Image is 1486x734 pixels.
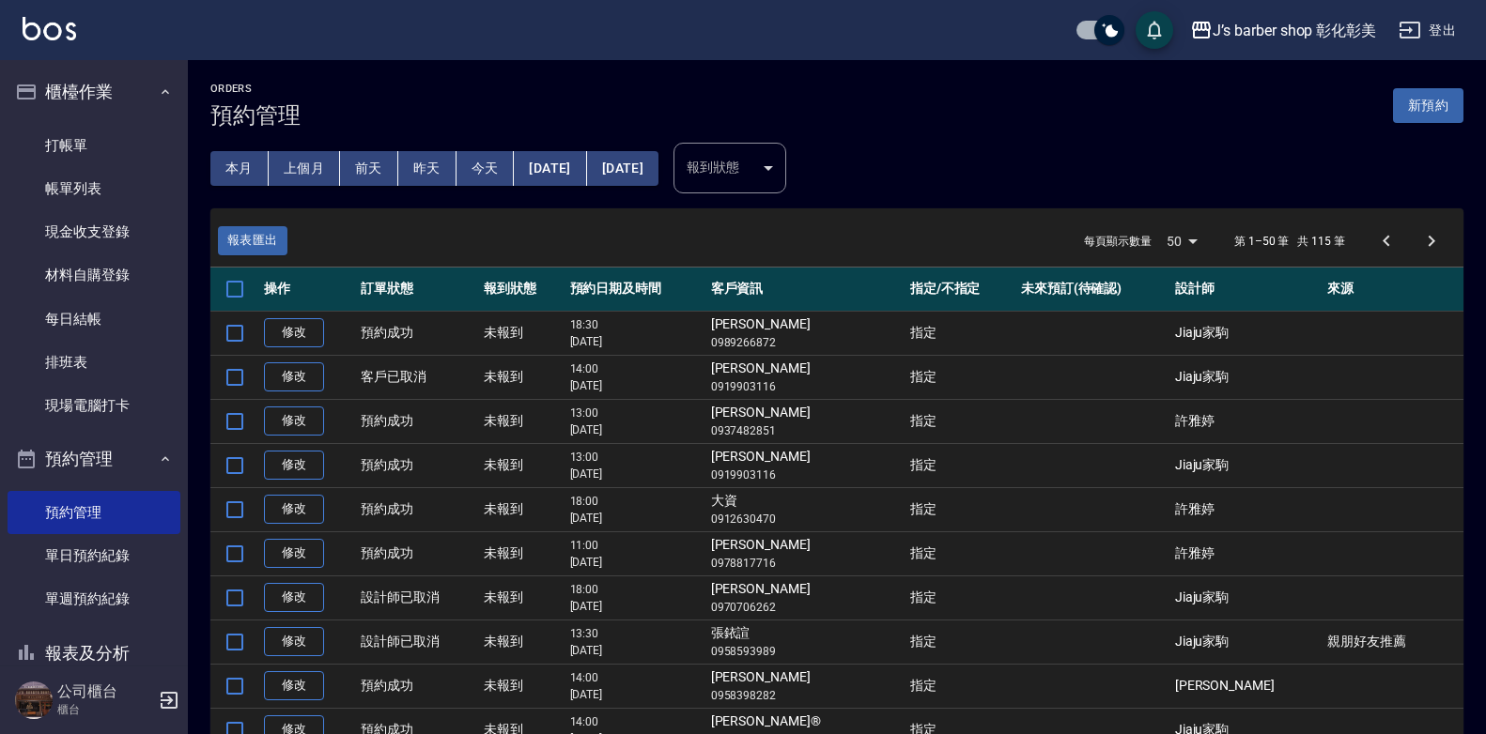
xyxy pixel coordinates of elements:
[711,687,901,704] p: 0958398282
[8,253,180,297] a: 材料自購登錄
[1409,219,1454,264] button: Go to next page
[906,355,1016,399] td: 指定
[340,151,398,186] button: 前天
[711,334,901,351] p: 0989266872
[570,625,702,642] p: 13:30
[1170,268,1323,312] th: 設計師
[906,531,1016,575] td: 指定
[264,671,324,700] a: 修改
[479,664,565,708] td: 未報到
[1170,531,1323,575] td: 許雅婷
[479,619,565,664] td: 未報到
[210,151,269,186] button: 本月
[711,511,901,528] p: 0912630470
[356,575,479,619] td: 設計師已取消
[570,669,702,686] p: 14:00
[906,575,1016,619] td: 指定
[570,686,702,703] p: [DATE]
[706,268,906,312] th: 客戶資訊
[1183,11,1384,50] button: J’s barber shop 彰化彰美
[8,435,180,483] button: 預約管理
[15,681,53,719] img: Person
[570,360,702,377] p: 14:00
[8,491,180,534] a: 預約管理
[8,167,180,210] a: 帳單列表
[906,399,1016,443] td: 指定
[264,539,324,568] a: 修改
[1170,443,1323,487] td: Jiaju家駒
[1084,233,1152,250] p: 每頁顯示數量
[210,102,301,129] h3: 預約管理
[706,664,906,708] td: [PERSON_NAME]
[8,298,180,341] a: 每日結帳
[356,531,479,575] td: 預約成功
[356,619,479,664] td: 設計師已取消
[479,531,565,575] td: 未報到
[479,399,565,443] td: 未報到
[8,341,180,384] a: 排班表
[1170,399,1323,443] td: 許雅婷
[356,355,479,399] td: 客戶已取消
[706,619,906,664] td: 張銥諠
[711,599,901,616] p: 0970706262
[570,377,702,394] p: [DATE]
[706,399,906,443] td: [PERSON_NAME]
[356,664,479,708] td: 預約成功
[706,487,906,531] td: 大資
[8,384,180,427] a: 現場電腦打卡
[218,226,287,255] button: 報表匯出
[8,534,180,577] a: 單日預約紀錄
[570,493,702,510] p: 18:00
[259,268,356,312] th: 操作
[570,554,702,571] p: [DATE]
[1391,13,1463,48] button: 登出
[570,333,702,350] p: [DATE]
[706,443,906,487] td: [PERSON_NAME]
[706,531,906,575] td: [PERSON_NAME]
[1159,216,1204,267] div: 50
[264,495,324,524] a: 修改
[356,443,479,487] td: 預約成功
[1170,487,1323,531] td: 許雅婷
[479,575,565,619] td: 未報到
[1393,96,1463,114] a: 新預約
[264,451,324,480] a: 修改
[570,510,702,527] p: [DATE]
[570,316,702,333] p: 18:30
[1170,355,1323,399] td: Jiaju家駒
[1016,268,1170,312] th: 未來預訂(待確認)
[1170,311,1323,355] td: Jiaju家駒
[1234,233,1345,250] p: 第 1–50 筆 共 115 筆
[706,311,906,355] td: [PERSON_NAME]
[570,581,702,598] p: 18:00
[1170,664,1323,708] td: [PERSON_NAME]
[711,378,901,395] p: 0919903116
[1393,88,1463,123] button: 新預約
[906,268,1016,312] th: 指定/不指定
[570,537,702,554] p: 11:00
[906,311,1016,355] td: 指定
[1323,268,1463,312] th: 來源
[570,713,702,730] p: 14:00
[269,151,340,186] button: 上個月
[264,583,324,612] a: 修改
[8,210,180,253] a: 現金收支登錄
[906,443,1016,487] td: 指定
[570,466,702,482] p: [DATE]
[711,422,901,439] p: 0937482851
[906,664,1016,708] td: 指定
[264,406,324,436] a: 修改
[356,399,479,443] td: 預約成功
[8,68,180,116] button: 櫃檯作業
[57,682,153,701] h5: 公司櫃台
[264,318,324,347] a: 修改
[8,629,180,678] button: 報表及分析
[570,405,702,421] p: 13:00
[570,642,702,659] p: [DATE]
[587,151,658,186] button: [DATE]
[906,487,1016,531] td: 指定
[1170,619,1323,664] td: Jiaju家駒
[398,151,457,186] button: 昨天
[210,83,301,95] h2: Orders
[570,598,702,615] p: [DATE]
